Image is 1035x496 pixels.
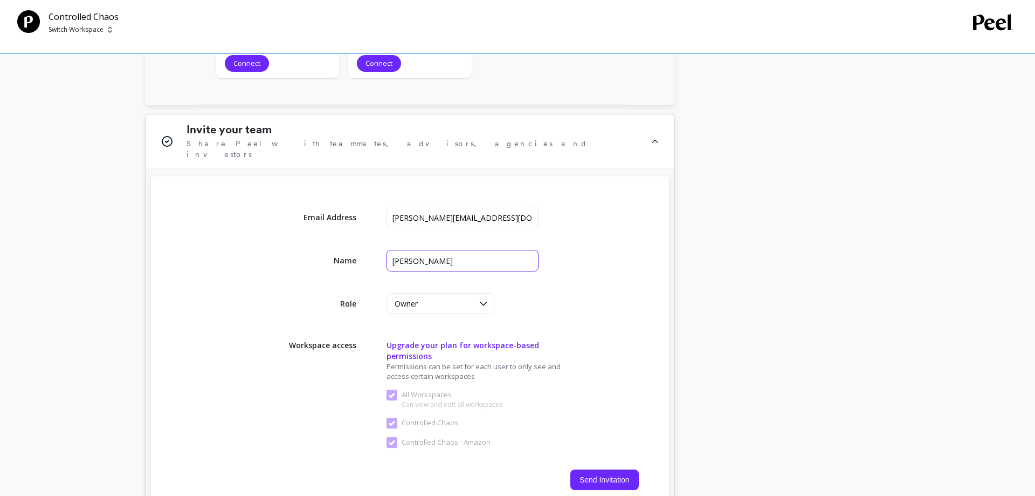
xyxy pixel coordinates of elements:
span: Owner [395,298,418,309]
span: Controlled Chaos [387,418,458,429]
button: Connect [225,55,269,72]
span: All Workspaces [387,390,502,400]
h1: Invite your team [187,123,272,136]
span: Share Peel with teammates, advisors, agencies and investors [187,138,638,160]
span: Workspace access [281,336,356,351]
span: Connect [365,58,392,69]
p: Controlled Chaos [49,10,119,23]
span: Name [281,255,356,266]
span: Upgrade your plan for workspace-based permissions [387,340,539,362]
input: First Last [387,250,539,271]
span: Controlled Chaos - Amazon [387,437,491,448]
img: Team Profile [17,10,40,33]
span: Connect [233,58,260,69]
input: name@example.com [387,207,539,228]
p: Switch Workspace [49,25,103,34]
span: Permissions can be set for each user to only see and access certain workspaces [387,362,570,381]
button: Send Invitation [570,470,639,490]
button: Connect [357,55,401,72]
span: Role [281,298,356,309]
span: Email Address [281,212,356,223]
img: picker [108,25,112,34]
